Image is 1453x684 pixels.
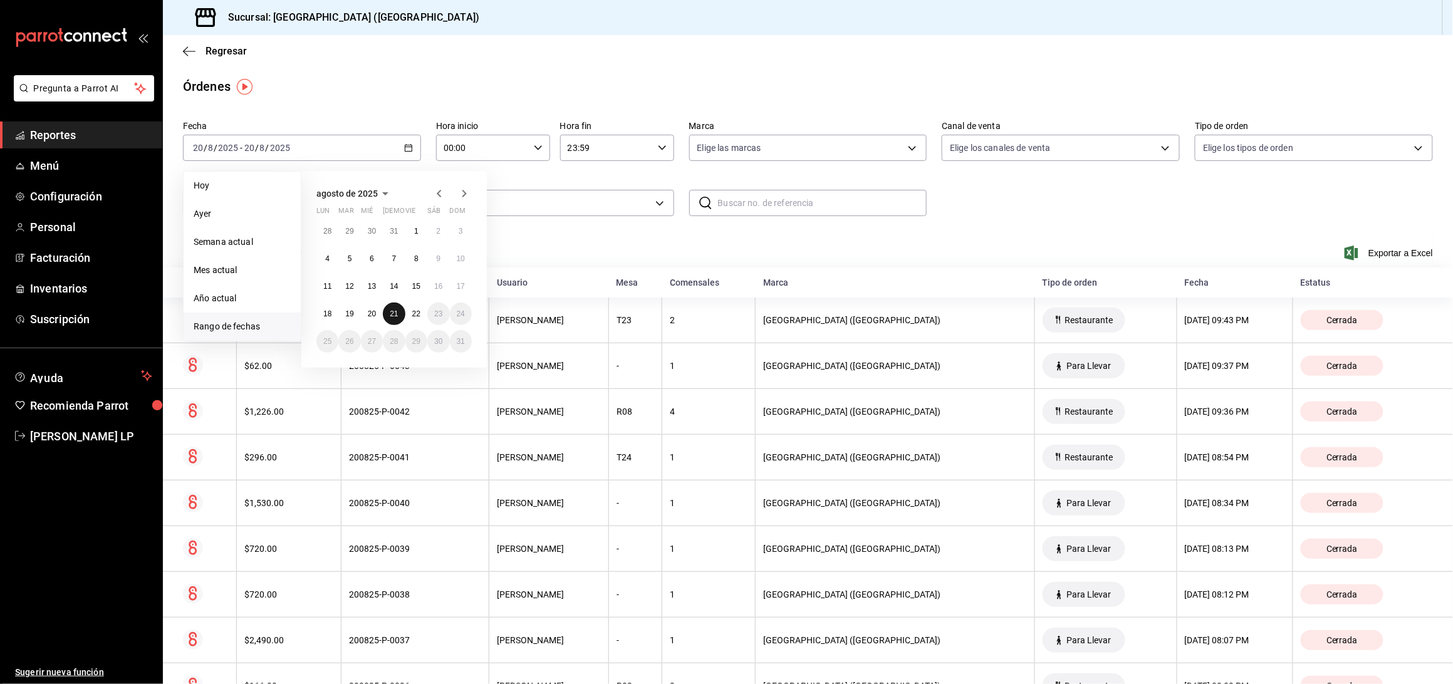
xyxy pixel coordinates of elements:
abbr: 5 de agosto de 2025 [348,254,352,263]
abbr: 18 de agosto de 2025 [323,309,331,318]
abbr: 25 de agosto de 2025 [323,337,331,346]
abbr: viernes [405,207,415,220]
abbr: 30 de julio de 2025 [368,227,376,236]
button: 28 de agosto de 2025 [383,330,405,353]
button: 8 de agosto de 2025 [405,247,427,270]
h3: Sucursal: [GEOGRAPHIC_DATA] ([GEOGRAPHIC_DATA]) [218,10,479,25]
span: / [214,143,217,153]
div: [GEOGRAPHIC_DATA] ([GEOGRAPHIC_DATA]) [763,452,1027,462]
label: Usuario [436,177,674,186]
div: [DATE] 08:54 PM [1185,452,1285,462]
span: Mes actual [194,264,291,277]
abbr: 28 de julio de 2025 [323,227,331,236]
abbr: 22 de agosto de 2025 [412,309,420,318]
div: [PERSON_NAME] [497,635,601,645]
label: Tipo de orden [1195,122,1433,131]
div: $296.00 [244,452,334,462]
span: Exportar a Excel [1347,246,1433,261]
div: $720.00 [244,544,334,554]
div: 200825-P-0042 [349,407,481,417]
abbr: 12 de agosto de 2025 [345,282,353,291]
button: 29 de julio de 2025 [338,220,360,242]
button: 26 de agosto de 2025 [338,330,360,353]
div: $62.00 [244,361,334,371]
span: Cerrada [1321,589,1363,599]
button: 22 de agosto de 2025 [405,303,427,325]
button: 19 de agosto de 2025 [338,303,360,325]
div: Marca [763,277,1028,288]
span: Para Llevar [1061,635,1116,645]
div: Fecha [1185,277,1286,288]
span: Elige los canales de venta [950,142,1050,154]
span: [PERSON_NAME] LP [30,428,152,445]
button: 14 de agosto de 2025 [383,275,405,298]
span: Facturación [30,249,152,266]
div: 200825-P-0037 [349,635,481,645]
span: Para Llevar [1061,589,1116,599]
button: 10 de agosto de 2025 [450,247,472,270]
div: 2 [670,315,747,325]
div: 200825-P-0040 [349,498,481,508]
span: Cerrada [1321,361,1363,371]
abbr: lunes [316,207,330,220]
span: Cerrada [1321,544,1363,554]
button: 17 de agosto de 2025 [450,275,472,298]
span: Cerrada [1321,452,1363,462]
button: 16 de agosto de 2025 [427,275,449,298]
abbr: 6 de agosto de 2025 [370,254,374,263]
div: Tipo de orden [1042,277,1169,288]
div: $2,490.00 [244,635,334,645]
span: Elige las marcas [697,142,761,154]
div: R08 [617,407,654,417]
abbr: 10 de agosto de 2025 [457,254,465,263]
div: $720.00 [244,589,334,599]
button: 5 de agosto de 2025 [338,247,360,270]
div: [DATE] 08:34 PM [1185,498,1285,508]
span: Rango de fechas [194,320,291,333]
span: Semana actual [194,236,291,249]
div: Comensales [670,277,748,288]
button: 2 de agosto de 2025 [427,220,449,242]
div: [DATE] 09:37 PM [1185,361,1285,371]
button: 25 de agosto de 2025 [316,330,338,353]
div: Órdenes [183,77,231,96]
button: 3 de agosto de 2025 [450,220,472,242]
abbr: 13 de agosto de 2025 [368,282,376,291]
div: 200825-P-0041 [349,452,481,462]
abbr: 29 de agosto de 2025 [412,337,420,346]
div: Usuario [497,277,602,288]
span: Cerrada [1321,635,1363,645]
span: Para Llevar [1061,498,1116,508]
div: 1 [670,452,747,462]
button: 30 de julio de 2025 [361,220,383,242]
div: [DATE] 08:12 PM [1185,589,1285,599]
abbr: 26 de agosto de 2025 [345,337,353,346]
abbr: 31 de agosto de 2025 [457,337,465,346]
abbr: 31 de julio de 2025 [390,227,398,236]
div: 1 [670,361,747,371]
div: [GEOGRAPHIC_DATA] ([GEOGRAPHIC_DATA]) [763,407,1027,417]
div: [GEOGRAPHIC_DATA] ([GEOGRAPHIC_DATA]) [763,315,1027,325]
div: - [617,589,654,599]
span: Para Llevar [1061,544,1116,554]
span: Reportes [30,127,152,143]
span: Configuración [30,188,152,205]
abbr: 16 de agosto de 2025 [434,282,442,291]
label: Fecha [183,122,421,131]
div: 1 [670,544,747,554]
abbr: 8 de agosto de 2025 [414,254,419,263]
span: Cerrada [1321,498,1363,508]
abbr: sábado [427,207,440,220]
a: Pregunta a Parrot AI [9,91,154,104]
abbr: 27 de agosto de 2025 [368,337,376,346]
abbr: jueves [383,207,457,220]
button: 30 de agosto de 2025 [427,330,449,353]
span: Para Llevar [1061,361,1116,371]
div: [PERSON_NAME] [497,544,601,554]
button: 11 de agosto de 2025 [316,275,338,298]
abbr: 3 de agosto de 2025 [459,227,463,236]
span: / [266,143,269,153]
input: ---- [269,143,291,153]
button: Tooltip marker [237,79,253,95]
abbr: 11 de agosto de 2025 [323,282,331,291]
